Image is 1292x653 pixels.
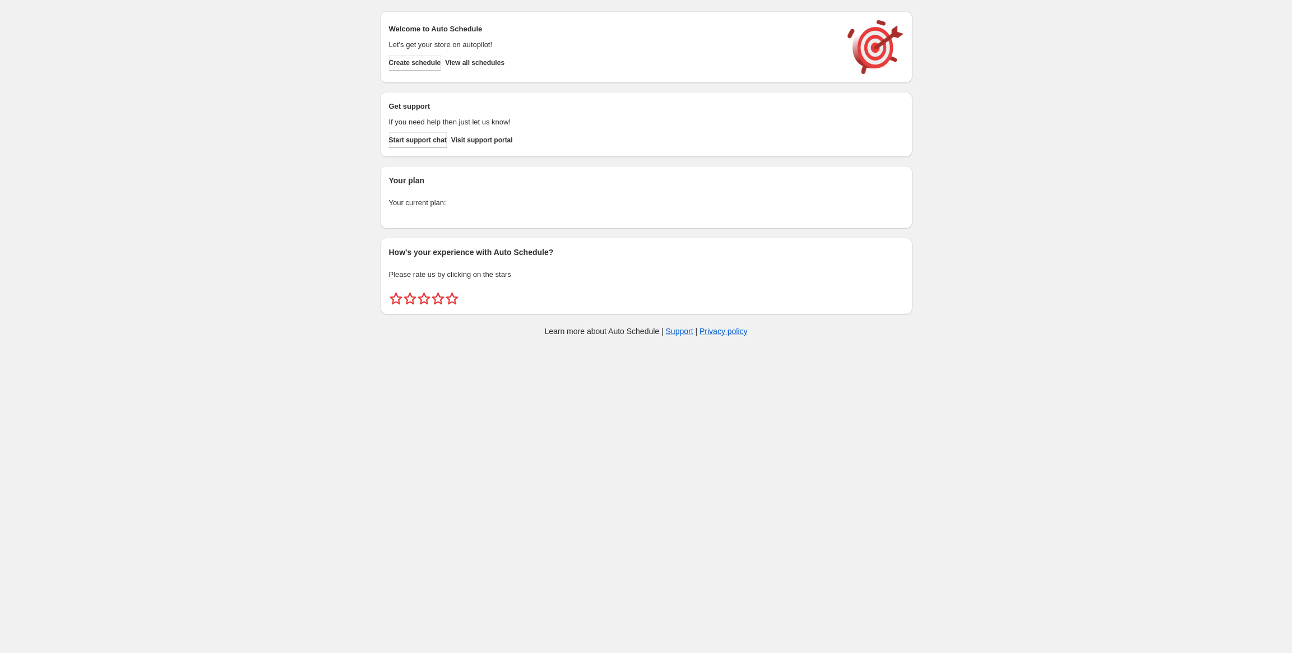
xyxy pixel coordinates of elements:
button: Create schedule [389,55,441,71]
span: Start support chat [389,136,447,145]
h2: Get support [389,101,836,112]
p: Your current plan: [389,197,904,209]
p: Please rate us by clicking on the stars [389,269,904,280]
h2: How's your experience with Auto Schedule? [389,247,904,258]
h2: Welcome to Auto Schedule [389,24,836,35]
a: Visit support portal [451,132,513,148]
a: Support [666,327,693,336]
a: Privacy policy [700,327,748,336]
p: Let's get your store on autopilot! [389,39,836,50]
p: Learn more about Auto Schedule | | [544,326,747,337]
a: Start support chat [389,132,447,148]
span: Create schedule [389,58,441,67]
span: View all schedules [445,58,504,67]
span: Visit support portal [451,136,513,145]
button: View all schedules [445,55,504,71]
p: If you need help then just let us know! [389,117,836,128]
h2: Your plan [389,175,904,186]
